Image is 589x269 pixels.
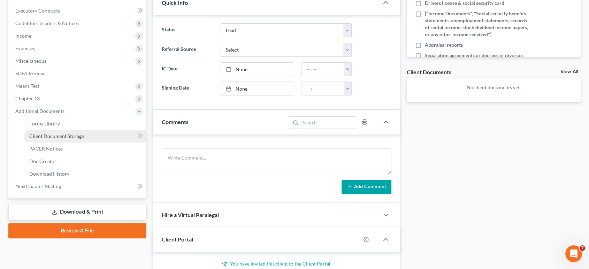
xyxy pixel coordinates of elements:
[565,245,582,262] iframe: Intercom live chat
[24,130,146,143] a: Client Document Storage
[162,118,189,125] span: Comments
[24,117,146,130] a: Forms Library
[10,5,146,17] a: Executory Contracts
[15,183,61,189] span: NextChapter Mailing
[15,20,79,26] span: Codebtors Insiders & Notices
[301,63,344,76] input: -- : --
[162,212,219,218] span: Hire a Virtual Paralegal
[29,133,84,139] span: Client Document Storage
[24,155,146,168] a: Doc Creator
[15,45,35,51] span: Expenses
[425,52,523,59] span: Separation agreements or decrees of divorces
[158,82,217,95] label: Signing Date
[29,146,63,152] span: PACER Notices
[221,63,294,76] a: None
[162,236,193,243] span: Client Portal
[407,68,451,76] div: Client Documents
[24,143,146,155] a: PACER Notices
[560,69,578,74] a: View All
[301,82,344,95] input: -- : --
[221,82,294,95] a: None
[15,58,46,64] span: Miscellaneous
[158,23,217,37] label: Status
[342,180,391,194] button: Add Comment
[29,121,60,126] span: Forms Library
[158,62,217,76] label: IC Date
[24,168,146,180] a: Download History
[412,84,575,91] p: No client documents yet.
[29,171,69,177] span: Download History
[162,260,391,267] p: You have invited this client to the Client Portal.
[29,158,56,164] span: Doc Creator
[158,43,217,57] label: Referral Source
[15,8,60,14] span: Executory Contracts
[15,70,44,76] span: SOFA Review
[10,67,146,80] a: SOFA Review
[425,10,531,38] span: ["Income Documents", "Social security benefits statements, unemployment statements, records of re...
[8,204,146,220] a: Download & Print
[300,117,356,129] input: Search...
[15,108,64,114] span: Additional Documents
[15,33,31,39] span: Income
[15,83,39,89] span: Means Test
[580,245,585,251] span: 7
[425,41,463,48] span: Appraisal reports
[10,180,146,193] a: NextChapter Mailing
[15,95,40,101] span: Chapter 13
[8,223,146,238] a: Review & File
